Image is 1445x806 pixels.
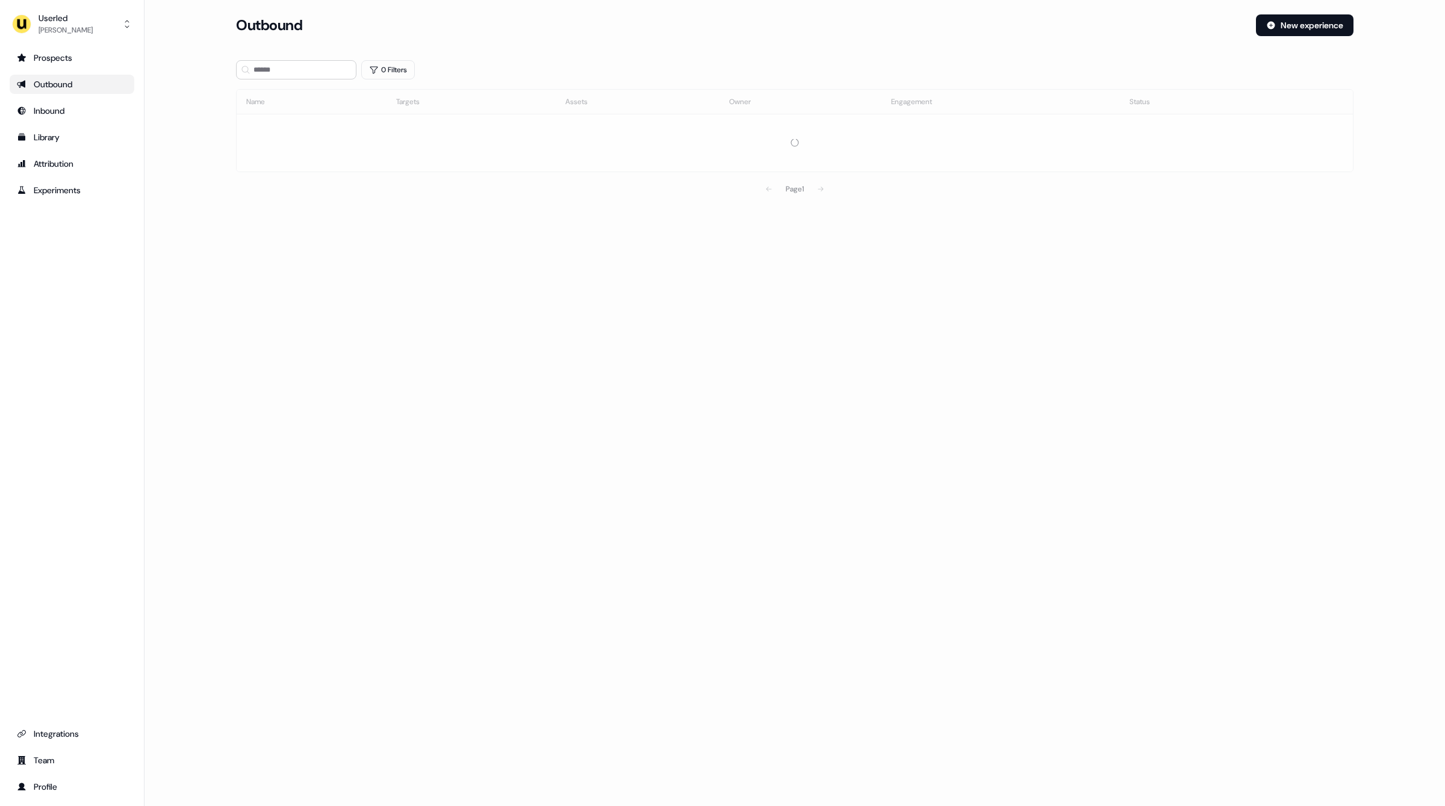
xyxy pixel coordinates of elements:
[39,12,93,24] div: Userled
[17,754,127,766] div: Team
[361,60,415,79] button: 0 Filters
[10,10,134,39] button: Userled[PERSON_NAME]
[17,158,127,170] div: Attribution
[236,16,302,34] h3: Outbound
[17,728,127,740] div: Integrations
[10,48,134,67] a: Go to prospects
[39,24,93,36] div: [PERSON_NAME]
[10,128,134,147] a: Go to templates
[17,184,127,196] div: Experiments
[17,78,127,90] div: Outbound
[17,131,127,143] div: Library
[17,52,127,64] div: Prospects
[10,75,134,94] a: Go to outbound experience
[10,154,134,173] a: Go to attribution
[17,781,127,793] div: Profile
[1256,14,1353,36] button: New experience
[10,777,134,796] a: Go to profile
[10,101,134,120] a: Go to Inbound
[17,105,127,117] div: Inbound
[10,751,134,770] a: Go to team
[10,181,134,200] a: Go to experiments
[10,724,134,743] a: Go to integrations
